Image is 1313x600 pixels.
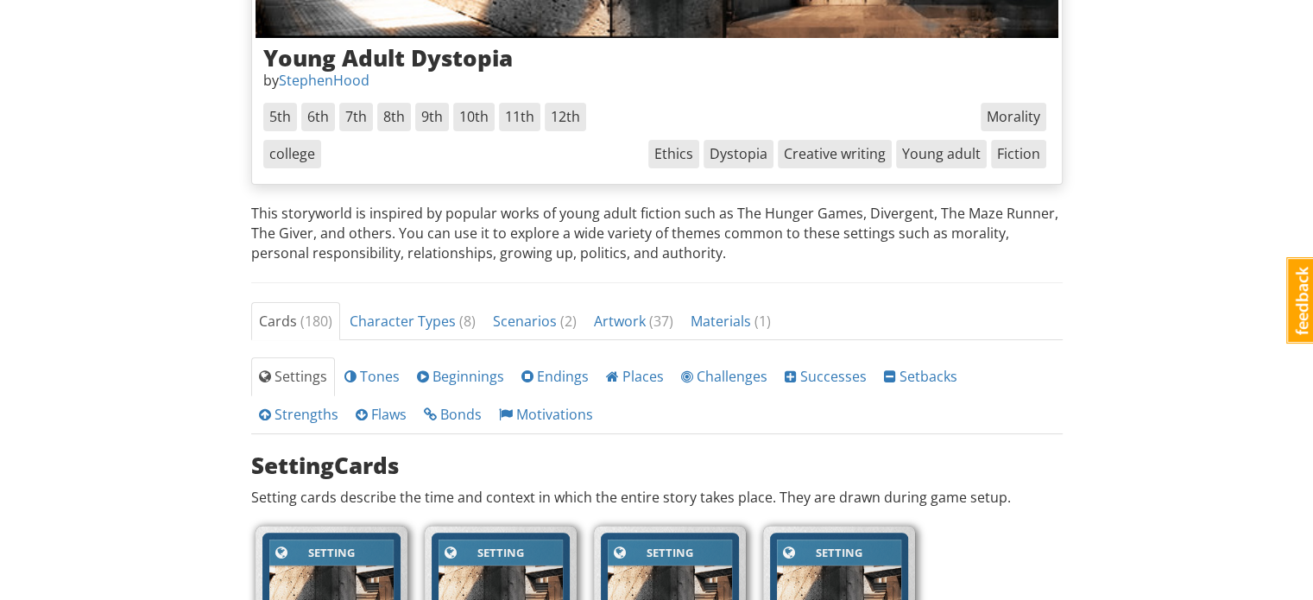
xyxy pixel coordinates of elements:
[263,140,321,168] span: college
[493,312,577,331] span: Scenarios
[799,543,880,563] div: Setting
[291,543,372,563] div: Setting
[896,140,987,168] span: Young adult
[778,140,892,168] span: Creative writing
[339,103,373,131] span: 7th
[594,312,673,331] span: Artwork
[499,103,540,131] span: 11th
[259,312,332,331] span: Cards
[560,312,577,331] span: ( 2 )
[606,367,664,386] span: Places
[377,103,411,131] span: 8th
[884,367,957,386] span: Setbacks
[356,405,407,424] span: Flaws
[991,140,1046,168] span: Fiction
[521,367,589,386] span: Endings
[263,71,1051,91] p: by
[251,488,1063,508] p: Setting cards describe the time and context in which the entire story takes place. They are drawn...
[754,312,771,331] span: ( 1 )
[301,103,335,131] span: 6th
[681,367,767,386] span: Challenges
[453,103,495,131] span: 10th
[629,543,710,563] div: Setting
[785,367,867,386] span: Successes
[460,543,541,563] div: Setting
[981,103,1046,131] span: Morality
[704,140,773,168] span: Dystopia
[459,312,476,331] span: ( 8 )
[350,312,476,331] span: Character Types
[415,103,449,131] span: 9th
[263,103,297,131] span: 5th
[417,367,504,386] span: Beginnings
[424,405,482,424] span: Bonds
[279,71,369,90] a: StephenHood
[263,46,1051,71] h3: Young Adult Dystopia
[259,367,327,386] span: Settings
[344,367,400,386] span: Tones
[251,453,1063,478] h3: Setting Cards
[499,405,593,424] span: Motivations
[649,312,673,331] span: ( 37 )
[300,312,332,331] span: ( 180 )
[545,103,586,131] span: 12th
[691,312,771,331] span: Materials
[648,140,699,168] span: Ethics
[251,204,1063,263] p: This storyworld is inspired by popular works of young adult fiction such as The Hunger Games, Div...
[259,405,338,424] span: Strengths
